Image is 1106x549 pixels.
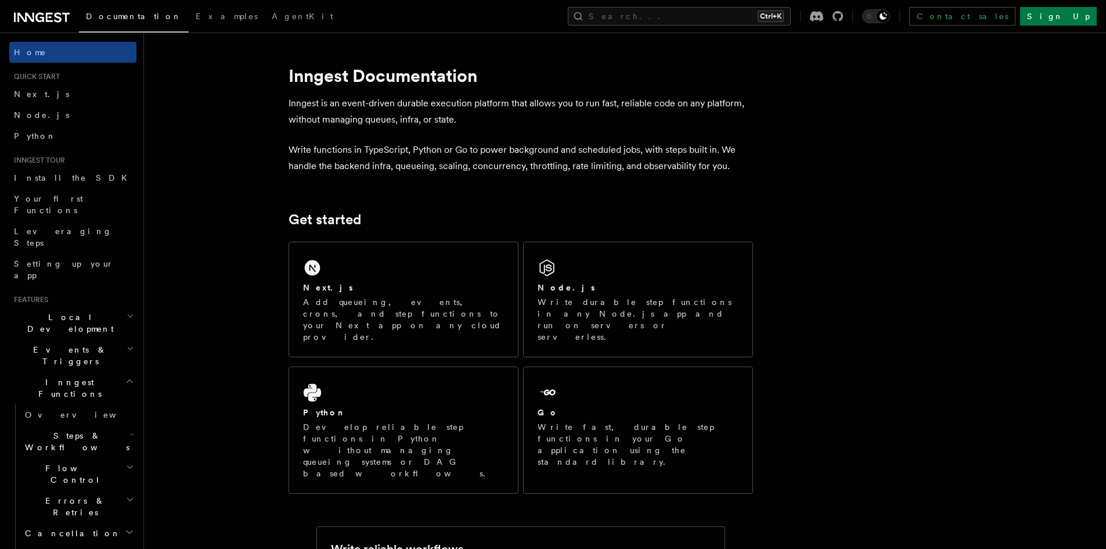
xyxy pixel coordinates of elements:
[758,10,784,22] kbd: Ctrl+K
[9,105,136,125] a: Node.js
[9,167,136,188] a: Install the SDK
[303,296,504,343] p: Add queueing, events, crons, and step functions to your Next app on any cloud provider.
[20,430,129,453] span: Steps & Workflows
[20,495,126,518] span: Errors & Retries
[196,12,258,21] span: Examples
[9,295,48,304] span: Features
[9,188,136,221] a: Your first Functions
[862,9,890,23] button: Toggle dark mode
[9,253,136,286] a: Setting up your app
[9,156,65,165] span: Inngest tour
[9,339,136,372] button: Events & Triggers
[9,372,136,404] button: Inngest Functions
[289,211,361,228] a: Get started
[14,194,83,215] span: Your first Functions
[289,242,518,357] a: Next.jsAdd queueing, events, crons, and step functions to your Next app on any cloud provider.
[272,12,333,21] span: AgentKit
[79,3,189,33] a: Documentation
[9,84,136,105] a: Next.js
[14,227,112,247] span: Leveraging Steps
[189,3,265,31] a: Examples
[9,125,136,146] a: Python
[14,46,46,58] span: Home
[9,311,127,335] span: Local Development
[20,462,126,486] span: Flow Control
[25,410,145,419] span: Overview
[20,458,136,490] button: Flow Control
[20,404,136,425] a: Overview
[14,89,69,99] span: Next.js
[538,282,595,293] h2: Node.js
[909,7,1015,26] a: Contact sales
[538,296,738,343] p: Write durable step functions in any Node.js app and run on servers or serverless.
[523,367,753,494] a: GoWrite fast, durable step functions in your Go application using the standard library.
[14,173,134,182] span: Install the SDK
[538,407,559,418] h2: Go
[289,142,753,174] p: Write functions in TypeScript, Python or Go to power background and scheduled jobs, with steps bu...
[9,307,136,339] button: Local Development
[9,42,136,63] a: Home
[20,490,136,523] button: Errors & Retries
[9,72,60,81] span: Quick start
[9,376,125,400] span: Inngest Functions
[14,259,114,280] span: Setting up your app
[303,407,346,418] h2: Python
[265,3,340,31] a: AgentKit
[20,528,121,539] span: Cancellation
[1020,7,1097,26] a: Sign Up
[289,95,753,128] p: Inngest is an event-driven durable execution platform that allows you to run fast, reliable code ...
[9,344,127,367] span: Events & Triggers
[303,282,353,293] h2: Next.js
[289,65,753,86] h1: Inngest Documentation
[303,421,504,479] p: Develop reliable step functions in Python without managing queueing systems or DAG based workflows.
[523,242,753,357] a: Node.jsWrite durable step functions in any Node.js app and run on servers or serverless.
[9,221,136,253] a: Leveraging Steps
[14,110,69,120] span: Node.js
[14,131,56,141] span: Python
[20,425,136,458] button: Steps & Workflows
[289,367,518,494] a: PythonDevelop reliable step functions in Python without managing queueing systems or DAG based wo...
[20,523,136,544] button: Cancellation
[568,7,791,26] button: Search...Ctrl+K
[86,12,182,21] span: Documentation
[538,421,738,468] p: Write fast, durable step functions in your Go application using the standard library.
